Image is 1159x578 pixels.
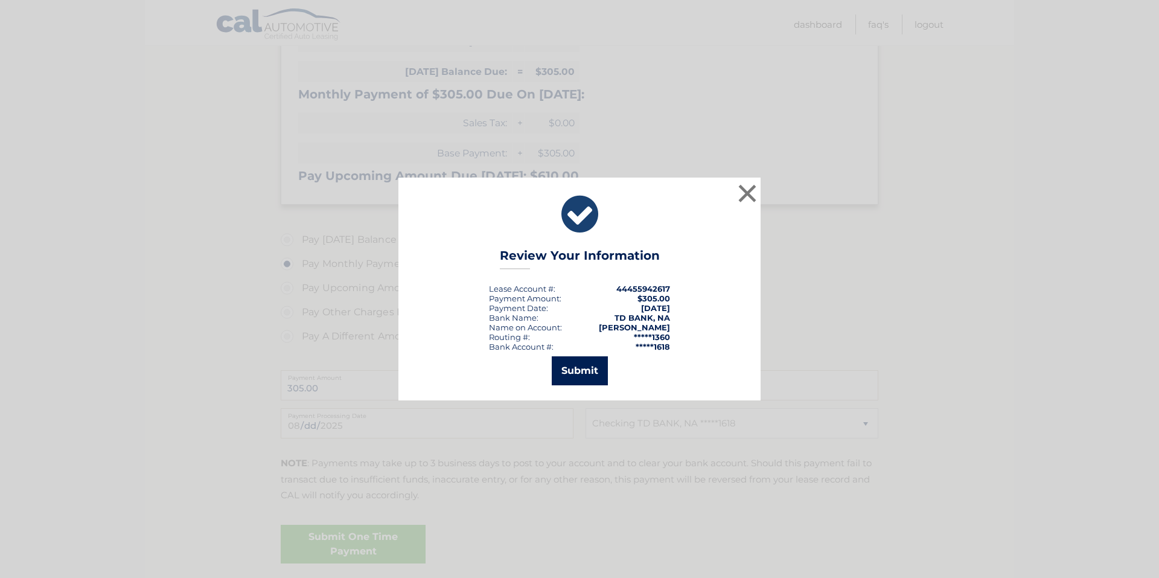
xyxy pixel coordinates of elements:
[637,294,670,303] span: $305.00
[552,356,608,385] button: Submit
[489,342,554,352] div: Bank Account #:
[735,181,759,205] button: ×
[500,248,660,269] h3: Review Your Information
[489,332,530,342] div: Routing #:
[616,284,670,294] strong: 44455942617
[641,303,670,313] span: [DATE]
[489,323,562,332] div: Name on Account:
[489,294,561,303] div: Payment Amount:
[489,303,546,313] span: Payment Date
[599,323,670,332] strong: [PERSON_NAME]
[489,284,555,294] div: Lease Account #:
[489,303,548,313] div: :
[615,313,670,323] strong: TD BANK, NA
[489,313,538,323] div: Bank Name:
